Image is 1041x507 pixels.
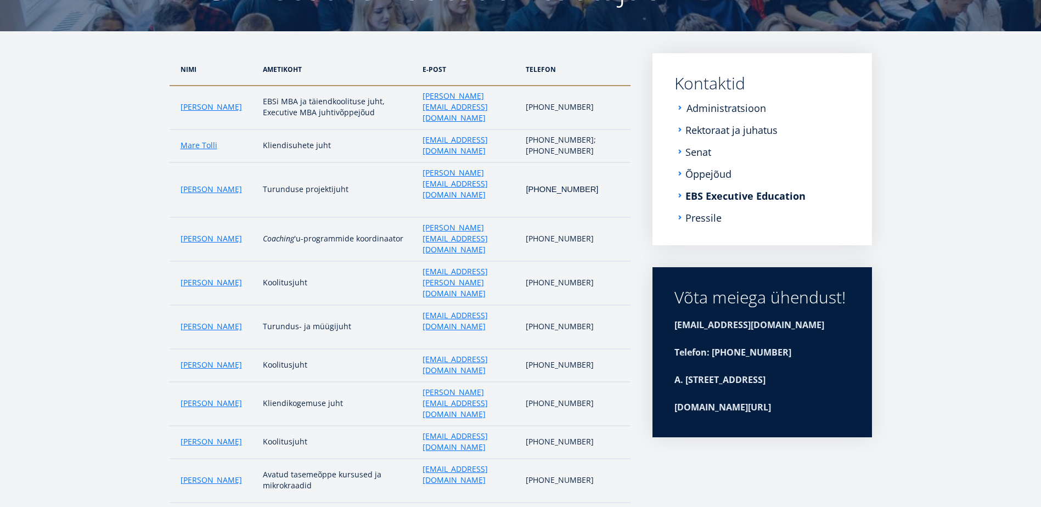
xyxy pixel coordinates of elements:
[423,266,515,299] a: [EMAIL_ADDRESS][PERSON_NAME][DOMAIN_NAME]
[257,426,417,459] td: Koolitusjuht
[423,310,515,332] a: [EMAIL_ADDRESS][DOMAIN_NAME]
[181,321,242,332] a: [PERSON_NAME]
[674,346,791,358] strong: Telefon: [PHONE_NUMBER]
[520,261,630,305] td: [PHONE_NUMBER]
[423,134,515,156] a: [EMAIL_ADDRESS][DOMAIN_NAME]
[423,387,515,420] a: [PERSON_NAME][EMAIL_ADDRESS][DOMAIN_NAME]
[181,359,242,370] a: [PERSON_NAME]
[520,426,630,459] td: [PHONE_NUMBER]
[417,53,520,86] th: e-post
[674,319,824,331] strong: [EMAIL_ADDRESS][DOMAIN_NAME]
[257,129,417,162] td: Kliendisuhete juht
[257,305,417,349] td: Turundus- ja müügijuht
[674,75,850,92] a: Kontaktid
[423,167,515,200] a: [PERSON_NAME][EMAIL_ADDRESS][DOMAIN_NAME]
[674,374,766,386] strong: A. [STREET_ADDRESS]
[181,102,242,112] a: [PERSON_NAME]
[520,382,630,426] td: [PHONE_NUMBER]
[181,398,242,409] a: [PERSON_NAME]
[520,217,630,261] td: [PHONE_NUMBER]
[685,212,722,223] a: Pressile
[685,147,711,157] a: Senat
[423,431,515,453] a: [EMAIL_ADDRESS][DOMAIN_NAME]
[423,91,515,123] a: [PERSON_NAME][EMAIL_ADDRESS][DOMAIN_NAME]
[685,168,731,179] a: Õppejõud
[685,190,806,201] a: EBS Executive Education
[257,261,417,305] td: Koolitusjuht
[526,102,619,112] p: [PHONE_NUMBER]
[257,459,417,503] td: Avatud tasemeõppe kursused ja mikrokraadid
[520,459,630,503] td: [PHONE_NUMBER]
[526,185,598,194] span: [PHONE_NUMBER]
[181,436,242,447] a: [PERSON_NAME]
[170,53,258,86] th: Nimi
[520,305,630,349] td: [PHONE_NUMBER]
[257,382,417,426] td: Kliendikogemuse juht
[181,475,242,486] a: [PERSON_NAME]
[257,217,417,261] td: 'u-programmide koordinaator
[520,129,630,162] td: [PHONE_NUMBER]; [PHONE_NUMBER]
[423,222,515,255] a: [PERSON_NAME][EMAIL_ADDRESS][DOMAIN_NAME]
[685,125,778,136] a: Rektoraat ja juhatus
[257,349,417,382] td: Koolitusjuht
[520,349,630,382] td: [PHONE_NUMBER]
[181,140,217,151] a: Mare Tolli
[520,53,630,86] th: telefon
[674,401,771,413] strong: [DOMAIN_NAME][URL]
[181,184,242,195] a: [PERSON_NAME]
[181,277,242,288] a: [PERSON_NAME]
[674,289,850,306] div: Võta meiega ühendust!
[263,233,294,244] em: Coaching
[423,464,515,486] a: [EMAIL_ADDRESS][DOMAIN_NAME]
[423,354,515,376] a: [EMAIL_ADDRESS][DOMAIN_NAME]
[181,233,242,244] a: [PERSON_NAME]
[257,53,417,86] th: ametikoht
[257,86,417,129] td: EBSi MBA ja täiendkoolituse juht, Executive MBA juhtivõppejõud
[687,103,766,114] a: Administratsioon
[257,162,417,217] td: Turunduse projektijuht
